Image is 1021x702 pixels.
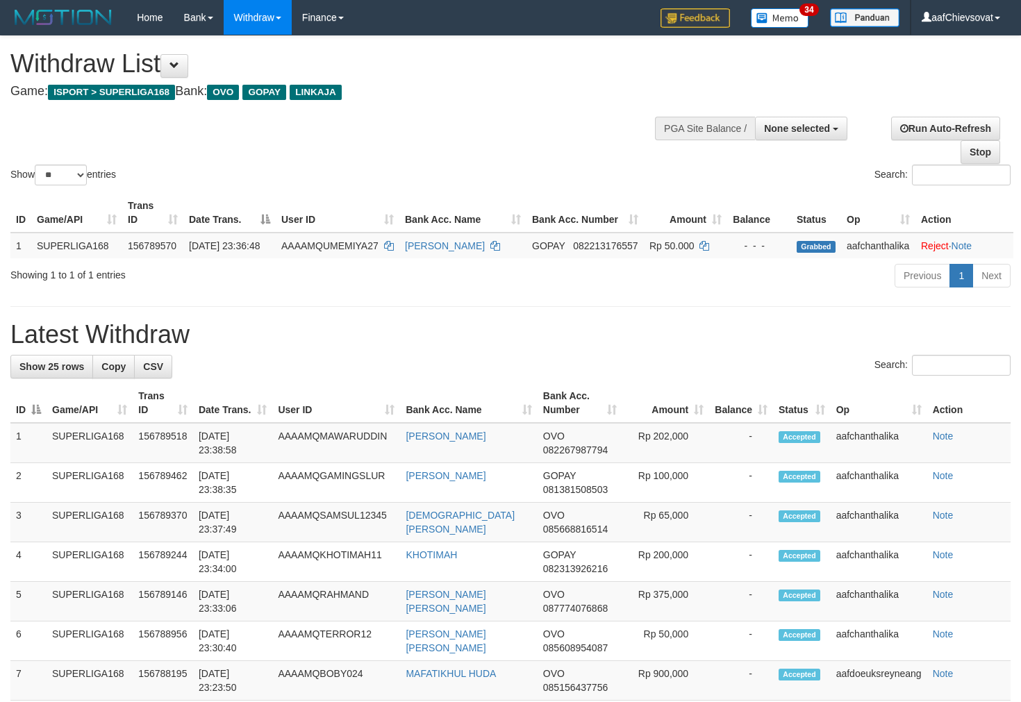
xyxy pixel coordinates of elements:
[406,628,485,653] a: [PERSON_NAME] [PERSON_NAME]
[10,262,415,282] div: Showing 1 to 1 of 1 entries
[272,463,400,503] td: AAAAMQGAMINGSLUR
[799,3,818,16] span: 34
[532,240,565,251] span: GOPAY
[622,423,709,463] td: Rp 202,000
[193,463,272,503] td: [DATE] 23:38:35
[193,661,272,701] td: [DATE] 23:23:50
[134,355,172,378] a: CSV
[543,603,608,614] span: Copy 087774076868 to clipboard
[193,383,272,423] th: Date Trans.: activate to sort column ascending
[31,193,122,233] th: Game/API: activate to sort column ascending
[193,503,272,542] td: [DATE] 23:37:49
[933,589,954,600] a: Note
[272,661,400,701] td: AAAAMQBOBY024
[133,661,193,701] td: 156788195
[915,193,1013,233] th: Action
[764,123,830,134] span: None selected
[405,240,485,251] a: [PERSON_NAME]
[406,470,485,481] a: [PERSON_NAME]
[779,550,820,562] span: Accepted
[755,117,847,140] button: None selected
[779,471,820,483] span: Accepted
[133,423,193,463] td: 156789518
[189,240,260,251] span: [DATE] 23:36:48
[543,589,565,600] span: OVO
[779,629,820,641] span: Accepted
[727,193,791,233] th: Balance
[406,589,485,614] a: [PERSON_NAME] [PERSON_NAME]
[952,240,972,251] a: Note
[10,7,116,28] img: MOTION_logo.png
[622,621,709,661] td: Rp 50,000
[543,444,608,456] span: Copy 082267987794 to clipboard
[543,510,565,521] span: OVO
[281,240,379,251] span: AAAAMQUMEMIYA27
[543,563,608,574] span: Copy 082313926216 to clipboard
[543,668,565,679] span: OVO
[10,621,47,661] td: 6
[31,233,122,258] td: SUPERLIGA168
[779,669,820,680] span: Accepted
[272,582,400,621] td: AAAAMQRAHMAND
[290,85,342,100] span: LINKAJA
[47,503,133,542] td: SUPERLIGA168
[709,423,773,463] td: -
[779,590,820,601] span: Accepted
[933,668,954,679] a: Note
[242,85,286,100] span: GOPAY
[526,193,644,233] th: Bank Acc. Number: activate to sort column ascending
[773,383,831,423] th: Status: activate to sort column ascending
[841,233,915,258] td: aafchanthalika
[406,549,457,560] a: KHOTIMAH
[128,240,176,251] span: 156789570
[92,355,135,378] a: Copy
[10,85,667,99] h4: Game: Bank:
[10,423,47,463] td: 1
[193,542,272,582] td: [DATE] 23:34:00
[831,542,927,582] td: aafchanthalika
[622,542,709,582] td: Rp 200,000
[709,542,773,582] td: -
[400,383,537,423] th: Bank Acc. Name: activate to sort column ascending
[831,383,927,423] th: Op: activate to sort column ascending
[10,463,47,503] td: 2
[912,355,1011,376] input: Search:
[709,661,773,701] td: -
[543,484,608,495] span: Copy 081381508503 to clipboard
[791,193,841,233] th: Status
[874,355,1011,376] label: Search:
[10,233,31,258] td: 1
[47,621,133,661] td: SUPERLIGA168
[133,582,193,621] td: 156789146
[47,542,133,582] td: SUPERLIGA168
[961,140,1000,164] a: Stop
[133,621,193,661] td: 156788956
[406,510,515,535] a: [DEMOGRAPHIC_DATA][PERSON_NAME]
[933,431,954,442] a: Note
[543,470,576,481] span: GOPAY
[399,193,526,233] th: Bank Acc. Name: activate to sort column ascending
[831,661,927,701] td: aafdoeuksreyneang
[406,668,496,679] a: MAFATIKHUL HUDA
[48,85,175,100] span: ISPORT > SUPERLIGA168
[921,240,949,251] a: Reject
[709,582,773,621] td: -
[709,463,773,503] td: -
[47,463,133,503] td: SUPERLIGA168
[644,193,727,233] th: Amount: activate to sort column ascending
[655,117,755,140] div: PGA Site Balance /
[543,642,608,653] span: Copy 085608954087 to clipboard
[543,682,608,693] span: Copy 085156437756 to clipboard
[276,193,399,233] th: User ID: activate to sort column ascending
[133,542,193,582] td: 156789244
[709,383,773,423] th: Balance: activate to sort column ascending
[272,621,400,661] td: AAAAMQTERROR12
[272,503,400,542] td: AAAAMQSAMSUL12345
[543,431,565,442] span: OVO
[47,423,133,463] td: SUPERLIGA168
[143,361,163,372] span: CSV
[779,431,820,443] span: Accepted
[573,240,638,251] span: Copy 082213176557 to clipboard
[10,661,47,701] td: 7
[933,628,954,640] a: Note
